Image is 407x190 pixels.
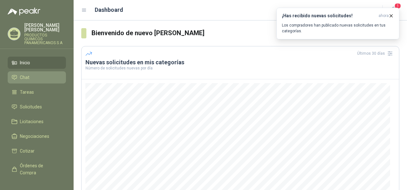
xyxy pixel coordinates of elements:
a: Chat [8,71,66,83]
a: Solicitudes [8,101,66,113]
h1: Dashboard [95,5,123,14]
span: Licitaciones [20,118,44,125]
img: Logo peakr [8,8,40,15]
a: Órdenes de Compra [8,160,66,179]
h3: Bienvenido de nuevo [PERSON_NAME] [92,28,400,38]
span: Negociaciones [20,133,49,140]
p: Número de solicitudes nuevas por día [85,66,395,70]
p: PRODUCTOS QUIMICOS PANAMERICANOS S A [24,33,66,45]
h3: Nuevas solicitudes en mis categorías [85,59,395,66]
a: Licitaciones [8,115,66,128]
a: Cotizar [8,145,66,157]
div: Últimos 30 días [357,48,395,59]
span: Órdenes de Compra [20,162,60,176]
a: Tareas [8,86,66,98]
span: Inicio [20,59,30,66]
h3: ¡Has recibido nuevas solicitudes! [282,13,376,19]
span: 1 [394,3,401,9]
span: ahora [379,13,389,19]
span: Chat [20,74,29,81]
a: Negociaciones [8,130,66,142]
span: Tareas [20,89,34,96]
a: Inicio [8,57,66,69]
button: 1 [388,4,399,16]
p: Los compradores han publicado nuevas solicitudes en tus categorías. [282,22,394,34]
button: ¡Has recibido nuevas solicitudes!ahora Los compradores han publicado nuevas solicitudes en tus ca... [276,8,399,39]
p: [PERSON_NAME] [PERSON_NAME] [24,23,66,32]
span: Solicitudes [20,103,42,110]
span: Cotizar [20,147,35,154]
